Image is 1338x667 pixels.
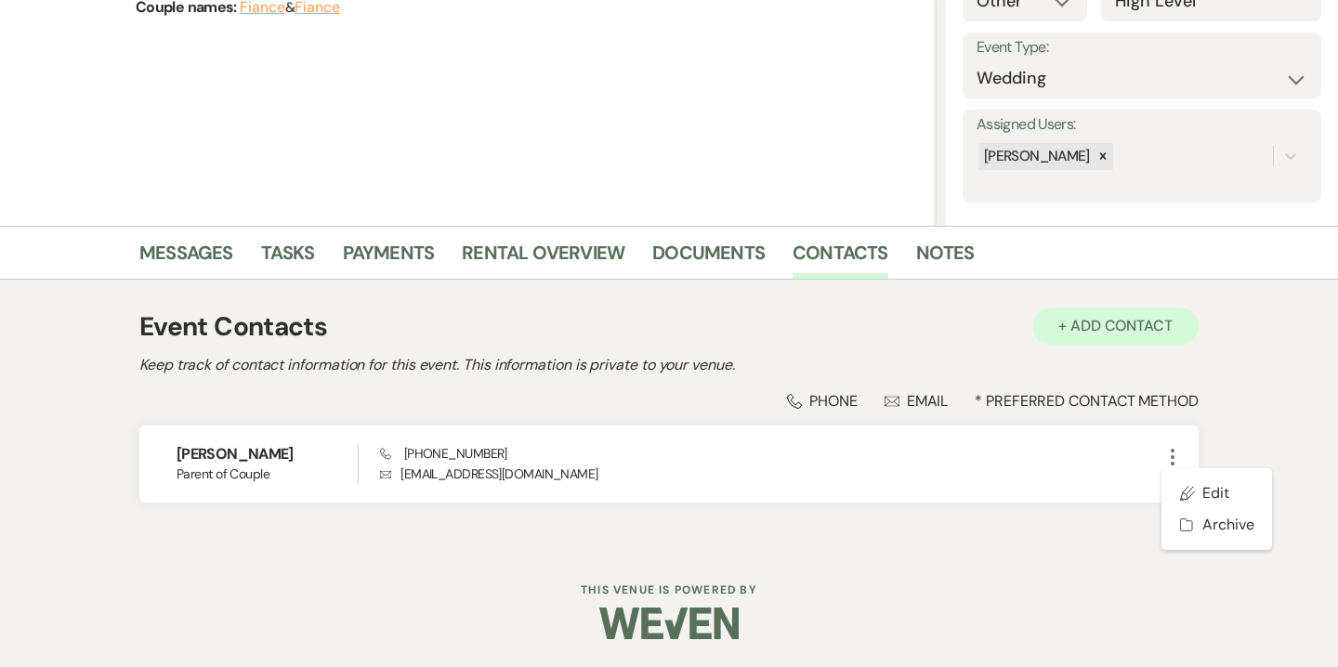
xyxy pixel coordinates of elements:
[139,391,1199,411] div: * Preferred Contact Method
[977,111,1307,138] label: Assigned Users:
[793,238,888,279] a: Contacts
[916,238,975,279] a: Notes
[652,238,765,279] a: Documents
[1161,509,1272,541] button: Archive
[380,445,507,462] span: [PHONE_NUMBER]
[787,391,858,411] div: Phone
[599,591,739,656] img: Weven Logo
[380,464,1161,484] p: [EMAIL_ADDRESS][DOMAIN_NAME]
[462,238,624,279] a: Rental Overview
[177,444,358,464] h6: [PERSON_NAME]
[977,34,1307,61] label: Event Type:
[139,238,233,279] a: Messages
[1161,477,1272,509] button: Edit
[139,354,1199,376] h2: Keep track of contact information for this event. This information is private to your venue.
[261,238,315,279] a: Tasks
[343,238,435,279] a: Payments
[139,307,327,347] h1: Event Contacts
[885,391,949,411] div: Email
[177,464,358,484] span: Parent of Couple
[978,143,1093,170] div: [PERSON_NAME]
[1032,307,1199,345] button: + Add Contact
